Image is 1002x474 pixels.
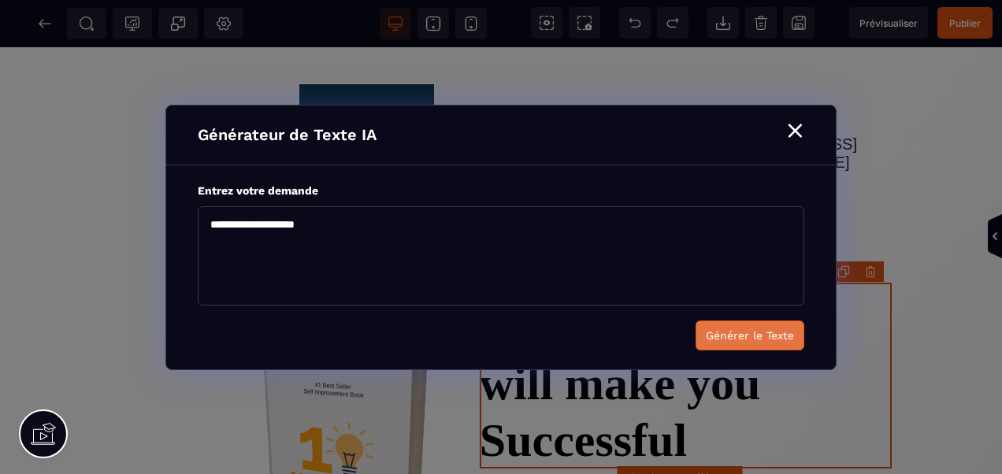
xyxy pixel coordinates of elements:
button: Générer le Texte [696,320,804,350]
div: Générateur de Texte IA [198,124,804,146]
img: 70963602b1b6b77fb28ac36f9179f4ab_Logo_SC_Bleu_et_or.png [299,37,434,172]
text: 10 Mindsets that will make you Successful [480,235,892,421]
span: Générer le Texte [706,328,794,343]
div: ⨯ [785,115,806,145]
text: [EMAIL_ADDRESS][DOMAIN_NAME] [685,88,888,124]
img: 8aeef015e0ebd4251a34490ffea99928_mail.png [662,94,685,117]
label: Entrez votre demande [198,184,804,197]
